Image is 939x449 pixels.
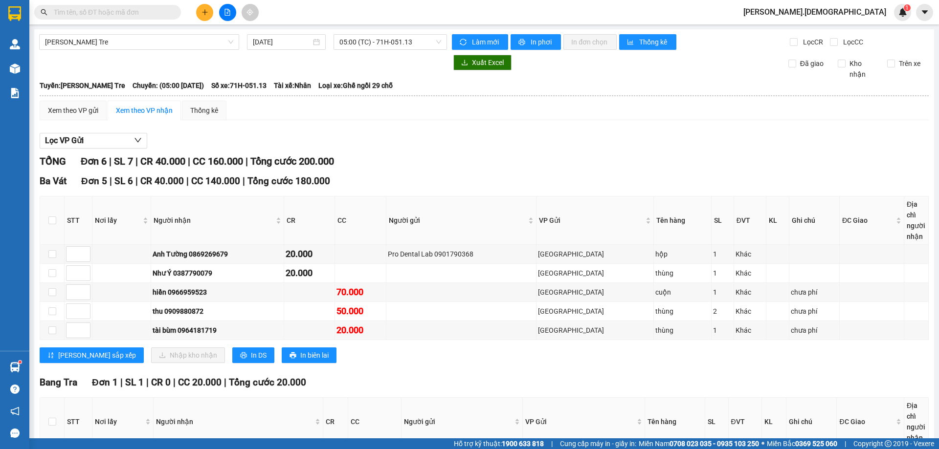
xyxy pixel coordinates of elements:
[619,34,676,50] button: bar-chartThống kê
[81,155,107,167] span: Đơn 6
[10,385,20,394] span: question-circle
[135,155,138,167] span: |
[916,4,933,21] button: caret-down
[10,428,20,438] span: message
[40,347,144,363] button: sort-ascending[PERSON_NAME] sắp xếp
[461,59,468,67] span: download
[188,155,190,167] span: |
[190,105,218,116] div: Thống kê
[300,350,329,361] span: In biên lai
[736,306,764,317] div: Khác
[58,350,136,361] span: [PERSON_NAME] sắp xếp
[654,196,712,245] th: Tên hàng
[242,4,259,21] button: aim
[120,377,123,388] span: |
[335,196,386,245] th: CC
[247,175,330,187] span: Tổng cước 180.000
[472,37,500,47] span: Làm mới
[761,442,764,446] span: ⚪️
[842,215,894,226] span: ĐC Giao
[10,88,20,98] img: solution-icon
[845,438,846,449] span: |
[736,6,894,18] span: [PERSON_NAME].[DEMOGRAPHIC_DATA]
[538,287,652,298] div: [GEOGRAPHIC_DATA]
[563,34,617,50] button: In đơn chọn
[40,82,125,89] b: Tuyến: [PERSON_NAME] Tre
[713,306,732,317] div: 2
[537,321,654,340] td: Sài Gòn
[336,285,384,299] div: 70.000
[539,215,644,226] span: VP Gửi
[713,249,732,259] div: 1
[224,9,231,16] span: file-add
[290,352,296,360] span: printer
[45,35,233,49] span: Hồ Chí Minh - Bến Tre
[713,287,732,298] div: 1
[452,34,508,50] button: syncLàm mới
[786,398,837,446] th: Ghi chú
[156,416,313,427] span: Người nhận
[639,37,669,47] span: Thống kê
[791,287,838,298] div: chưa phí
[388,249,535,259] div: Pro Dental Lab 0901790368
[791,325,838,336] div: chưa phí
[65,196,92,245] th: STT
[40,133,147,149] button: Lọc VP Gửi
[904,4,911,11] sup: 1
[655,249,710,259] div: hộp
[762,398,786,446] th: KL
[920,8,929,17] span: caret-down
[193,155,243,167] span: CC 160.000
[65,398,92,446] th: STT
[339,35,441,49] span: 05:00 (TC) - 71H-051.13
[538,268,652,278] div: [GEOGRAPHIC_DATA]
[404,416,513,427] span: Người gửi
[8,6,21,21] img: logo-vxr
[729,398,762,446] th: ĐVT
[538,249,652,259] div: [GEOGRAPHIC_DATA]
[114,175,133,187] span: SL 6
[537,264,654,283] td: Sài Gòn
[713,268,732,278] div: 1
[224,377,226,388] span: |
[907,400,926,443] div: Địa chỉ người nhận
[537,283,654,302] td: Sài Gòn
[645,398,705,446] th: Tên hàng
[125,377,144,388] span: SL 1
[627,39,635,46] span: bar-chart
[712,196,734,245] th: SL
[282,347,336,363] button: printerIn biên lai
[767,438,837,449] span: Miền Bắc
[799,37,825,47] span: Lọc CR
[502,440,544,448] strong: 1900 633 818
[116,105,173,116] div: Xem theo VP nhận
[153,306,282,317] div: thu 0909880872
[173,377,176,388] span: |
[10,39,20,49] img: warehouse-icon
[789,196,840,245] th: Ghi chú
[95,416,143,427] span: Nơi lấy
[95,215,141,226] span: Nơi lấy
[639,438,759,449] span: Miền Nam
[796,58,827,69] span: Đã giao
[537,245,654,264] td: Sài Gòn
[336,304,384,318] div: 50.000
[537,302,654,321] td: Sài Gòn
[839,416,894,427] span: ĐC Giao
[885,440,892,447] span: copyright
[518,39,527,46] span: printer
[846,58,880,80] span: Kho nhận
[140,155,185,167] span: CR 40.000
[10,64,20,74] img: warehouse-icon
[460,39,468,46] span: sync
[655,325,710,336] div: thùng
[895,58,924,69] span: Trên xe
[323,398,348,446] th: CR
[109,155,112,167] span: |
[134,136,142,144] span: down
[655,287,710,298] div: cuộn
[766,196,789,245] th: KL
[48,105,98,116] div: Xem theo VP gửi
[538,325,652,336] div: [GEOGRAPHIC_DATA]
[153,249,282,259] div: Anh Tường 0869269679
